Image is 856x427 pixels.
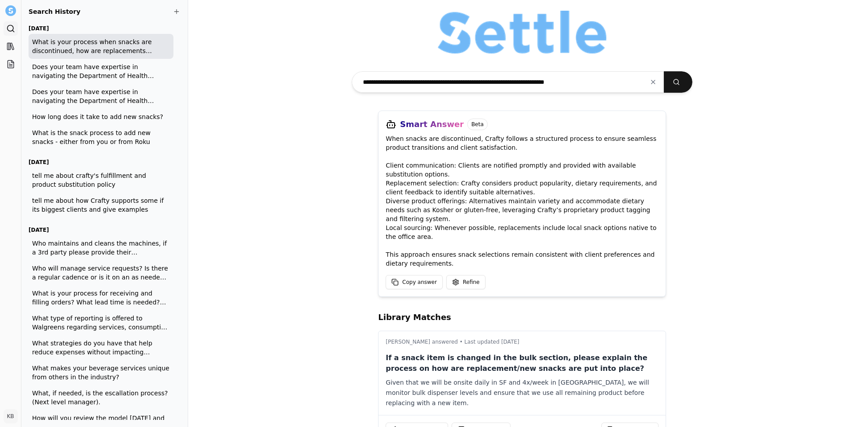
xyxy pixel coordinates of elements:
span: What is your process for receiving and filling orders? What lead time is needed? What systems are... [32,289,170,307]
span: Beta [467,119,488,130]
button: Copy answer [386,275,443,289]
p: [PERSON_NAME] answered • Last updated [DATE] [386,338,658,345]
button: Refine [446,275,486,289]
a: Library [4,39,18,53]
p: If a snack item is changed in the bulk section, please explain the process on how are replacement... [386,353,658,374]
span: Does your team have expertise in navigating the Department of Health permitting process, as it re... [32,87,170,105]
a: Projects [4,57,18,71]
button: KB [4,409,18,423]
span: Does your team have expertise in navigating the Department of Health permitting process, as it re... [32,62,170,80]
h3: [DATE] [29,225,173,235]
h2: Search History [29,7,181,16]
h3: [DATE] [29,157,173,168]
span: Refine [463,279,480,286]
button: Clear input [642,74,664,90]
span: What makes your beverage services unique from others in the industry? [32,364,170,382]
a: Search [4,21,18,36]
img: Settle [5,5,16,16]
span: What is your process when snacks are discontinued, how are replacements selected? [32,37,170,55]
span: What type of reporting is offered to Walgreens regarding services, consumption and issues? How of... [32,314,170,332]
span: tell me about crafty's fulfillment and product substitution policy [32,171,170,189]
button: Settle [4,4,18,18]
div: Given that we will be onsite daily in SF and 4x/week in [GEOGRAPHIC_DATA], we will monitor bulk d... [386,378,658,408]
span: Copy answer [402,279,437,286]
span: What, if needed, is the escallation process? (Next level manager). [32,389,170,406]
span: Who will manage service requests? Is there a regular cadence or is it on an as needed basis? [32,264,170,282]
span: What is the snack process to add new snacks - either from you or from Roku [32,128,170,146]
h3: [DATE] [29,23,173,34]
img: Organization logo [438,11,606,53]
span: tell me about how Crafty supports some if its biggest clients and give examples [32,196,170,214]
span: What strategies do you have that help reduce expenses without impacting employee satisfaction? [32,339,170,357]
h3: Smart Answer [400,118,464,131]
p: When snacks are discontinued, Crafty follows a structured process to ensure seamless product tran... [386,134,658,268]
span: Who maintains and cleans the machines, if a 3rd party please provide their information? [32,239,170,257]
span: How long does it take to add new snacks? [32,112,170,121]
h2: Library Matches [378,311,666,324]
